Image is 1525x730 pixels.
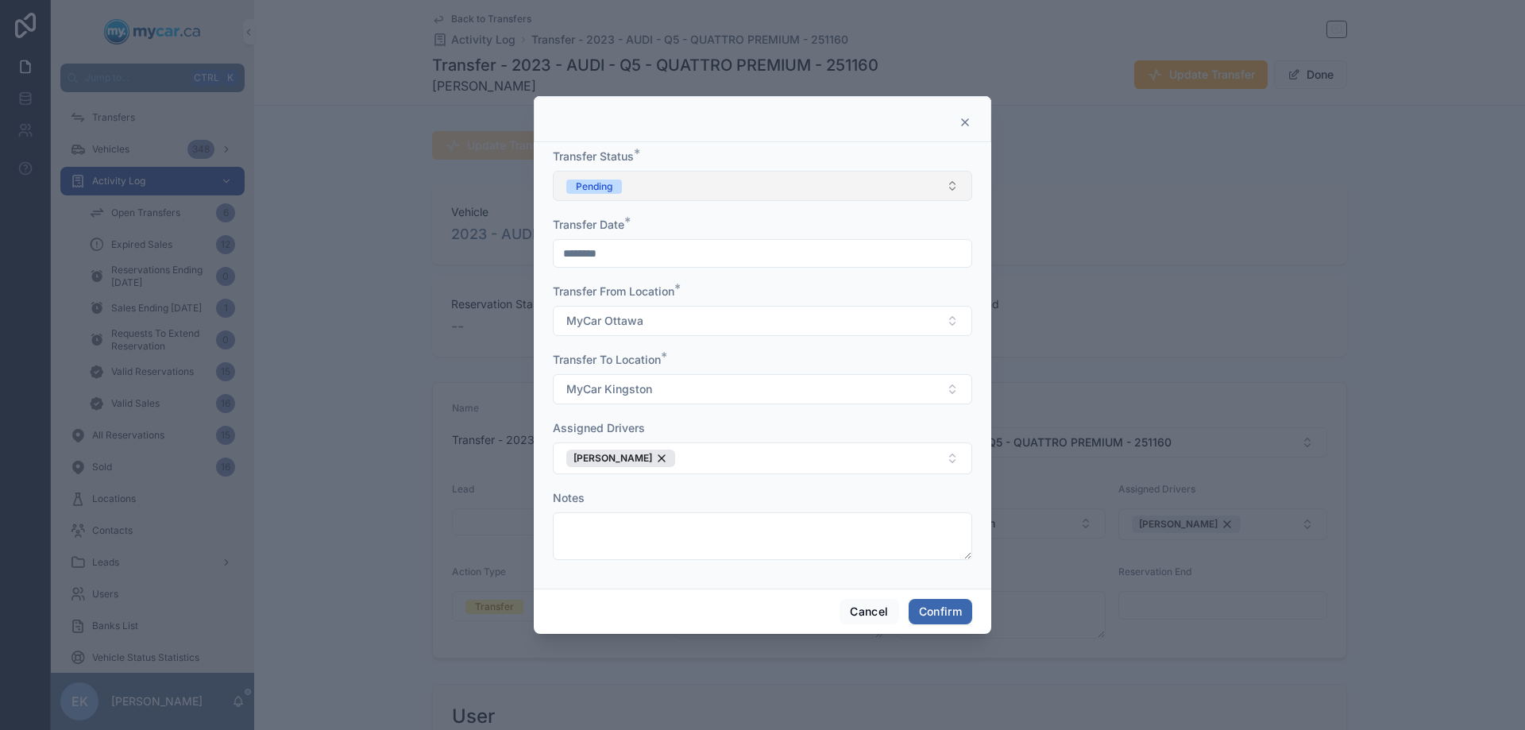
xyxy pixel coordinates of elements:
[840,599,898,624] button: Cancel
[553,306,972,336] button: Select Button
[573,452,652,465] span: [PERSON_NAME]
[553,171,972,201] button: Select Button
[566,313,643,329] span: MyCar Ottawa
[566,450,675,467] button: Unselect 97
[576,180,612,194] div: Pending
[553,421,645,435] span: Assigned Drivers
[553,149,634,163] span: Transfer Status
[553,284,674,298] span: Transfer From Location
[909,599,972,624] button: Confirm
[553,353,661,366] span: Transfer To Location
[566,381,652,397] span: MyCar Kingston
[553,374,972,404] button: Select Button
[553,442,972,474] button: Select Button
[553,491,585,504] span: Notes
[553,218,624,231] span: Transfer Date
